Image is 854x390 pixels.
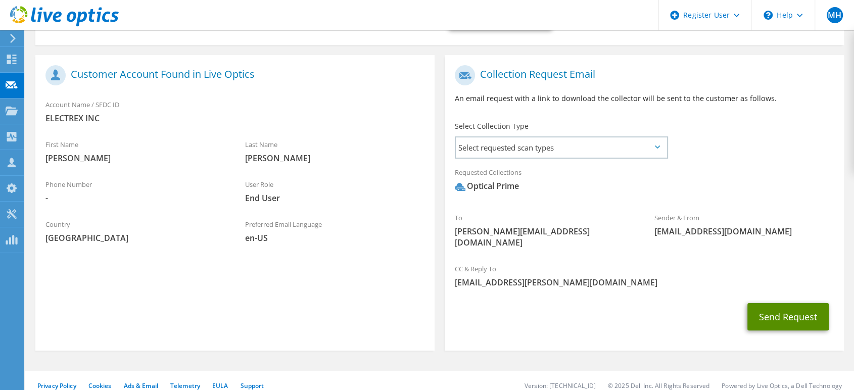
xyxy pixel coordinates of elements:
div: To [445,207,644,253]
span: [PERSON_NAME][EMAIL_ADDRESS][DOMAIN_NAME] [455,226,634,248]
div: CC & Reply To [445,258,844,293]
div: Country [35,214,235,249]
div: First Name [35,134,235,169]
a: Privacy Policy [37,381,76,390]
a: Ads & Email [124,381,158,390]
a: Support [240,381,264,390]
li: Powered by Live Optics, a Dell Technology [722,381,842,390]
span: [GEOGRAPHIC_DATA] [45,232,225,243]
a: Cookies [88,381,112,390]
div: Phone Number [35,174,235,209]
div: User Role [235,174,435,209]
h1: Collection Request Email [455,65,829,85]
span: ELECTREX INC [45,113,424,124]
button: Send Request [747,303,829,330]
span: en-US [245,232,424,243]
span: End User [245,192,424,204]
span: [EMAIL_ADDRESS][DOMAIN_NAME] [654,226,834,237]
span: - [45,192,225,204]
li: © 2025 Dell Inc. All Rights Reserved [608,381,709,390]
span: MH [827,7,843,23]
div: Optical Prime [455,180,519,192]
a: Telemetry [170,381,200,390]
span: [PERSON_NAME] [45,153,225,164]
div: Requested Collections [445,162,844,202]
span: [PERSON_NAME] [245,153,424,164]
li: Version: [TECHNICAL_ID] [525,381,596,390]
label: Select Collection Type [455,121,529,131]
div: Account Name / SFDC ID [35,94,435,129]
svg: \n [764,11,773,20]
span: [EMAIL_ADDRESS][PERSON_NAME][DOMAIN_NAME] [455,277,834,288]
div: Preferred Email Language [235,214,435,249]
div: Last Name [235,134,435,169]
a: EULA [212,381,228,390]
span: Select requested scan types [456,137,667,158]
div: Sender & From [644,207,844,242]
h1: Customer Account Found in Live Optics [45,65,419,85]
p: An email request with a link to download the collector will be sent to the customer as follows. [455,93,834,104]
